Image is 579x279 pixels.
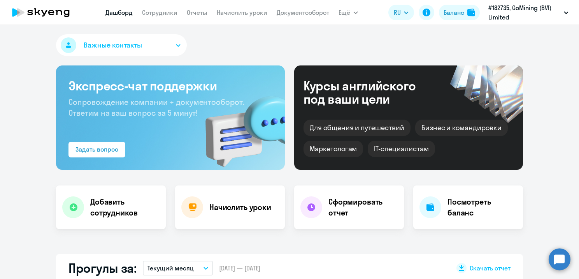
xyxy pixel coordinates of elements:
div: Курсы английского под ваши цели [304,79,437,106]
img: bg-img [194,82,285,170]
a: Сотрудники [142,9,177,16]
div: Задать вопрос [75,145,118,154]
button: #182735, GoMining (BVI) Limited [GEOGRAPHIC_DATA] [484,3,572,22]
h3: Экспресс-чат поддержки [68,78,272,94]
p: Текущий месяц [147,263,194,273]
div: IT-специалистам [368,141,435,157]
button: Ещё [339,5,358,20]
h4: Начислить уроки [209,202,271,213]
span: [DATE] — [DATE] [219,264,260,272]
h4: Посмотреть баланс [447,196,517,218]
a: Документооборот [277,9,329,16]
span: Ещё [339,8,350,17]
div: Бизнес и командировки [415,120,508,136]
div: Маркетологам [304,141,363,157]
a: Дашборд [105,9,133,16]
p: #182735, GoMining (BVI) Limited [GEOGRAPHIC_DATA] [488,3,561,22]
a: Начислить уроки [217,9,267,16]
span: RU [394,8,401,17]
div: Баланс [444,8,464,17]
button: Задать вопрос [68,142,125,157]
a: Отчеты [187,9,207,16]
img: balance [467,9,475,16]
button: RU [388,5,414,20]
span: Сопровождение компании + документооборот. Ответим на ваш вопрос за 5 минут! [68,97,244,118]
span: Скачать отчет [470,264,511,272]
h2: Прогулы за: [68,260,137,276]
h4: Сформировать отчет [328,196,398,218]
span: Важные контакты [84,40,142,50]
div: Для общения и путешествий [304,120,411,136]
button: Текущий месяц [143,261,213,275]
h4: Добавить сотрудников [90,196,160,218]
button: Важные контакты [56,34,187,56]
button: Балансbalance [439,5,480,20]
